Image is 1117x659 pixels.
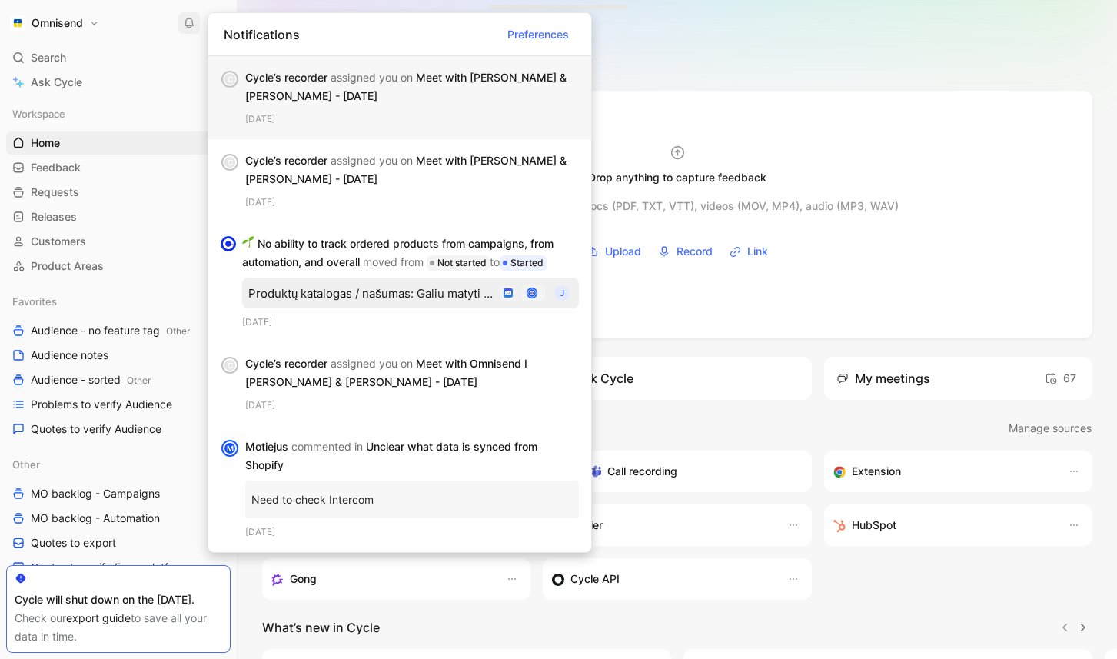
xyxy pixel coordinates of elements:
div: [DATE] [242,315,579,330]
div: M [223,441,237,455]
div: 🌱No ability to track ordered products from campaigns, from automation, and overall moved from Not... [208,222,591,342]
span: assigned you on [331,154,413,167]
div: [DATE] [245,524,579,540]
span: assigned you on [331,71,413,84]
p: Need to check Intercom [251,487,573,512]
span: Notifications [224,25,300,44]
span: to [490,255,500,268]
div: Produktų katalogas / našumas: Galiu matyti KPI pagal produkto lygį. [248,286,494,301]
div: Motiejus Unclear what data is synced from Shopify [245,438,567,474]
div: Cycle’s recorder Meet with [PERSON_NAME] & [PERSON_NAME] - [DATE] [245,68,567,105]
button: Produktų katalogas / našumas: Galiu matyti KPI pagal produkto lygį.avatarJ [242,278,579,308]
span: moved from [363,255,424,268]
div: Not started [427,255,490,271]
div: MMotiejus commented in Unclear what data is synced from ShopifyNeed to check Intercom[DATE] [208,425,591,552]
span: Preferences [507,25,569,44]
div: CCycle’s recorder assigned you on Meet with [PERSON_NAME] & [PERSON_NAME] - [DATE][DATE] [208,139,591,222]
div: CCycle’s recorder assigned you on Meet with Omnisend I [PERSON_NAME] & [PERSON_NAME] - [DATE][DATE] [208,342,591,425]
button: Preferences [500,22,576,47]
span: commented in [291,440,363,453]
span: assigned you on [331,357,413,370]
div: C [223,72,237,86]
img: 🌱 [242,235,254,248]
div: No ability to track ordered products from campaigns, from automation, and overall [242,235,567,271]
div: Cycle’s recorder Meet with Omnisend I [PERSON_NAME] & [PERSON_NAME] - [DATE] [245,354,567,391]
div: C [223,358,237,372]
div: CCycle’s recorder assigned you on Meet with [PERSON_NAME] & [PERSON_NAME] - [DATE][DATE] [208,56,591,139]
div: C [223,155,237,169]
div: [DATE] [245,398,579,413]
div: [DATE] [245,195,579,210]
img: avatar [527,288,536,297]
div: [DATE] [245,111,579,127]
div: Cycle’s recorder Meet with [PERSON_NAME] & [PERSON_NAME] - [DATE] [245,151,567,188]
div: Started [500,255,547,271]
div: J [554,285,570,301]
